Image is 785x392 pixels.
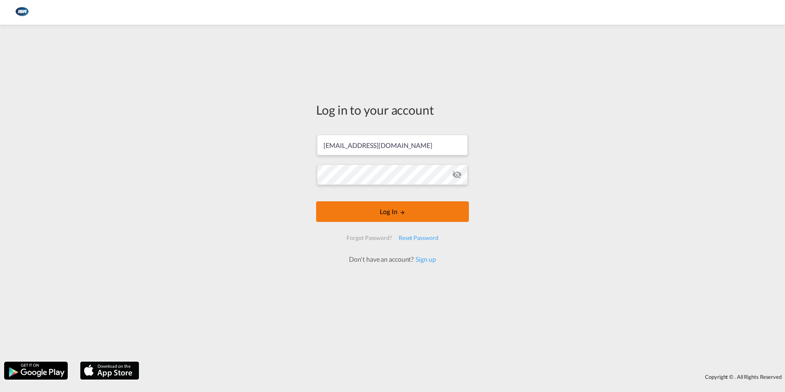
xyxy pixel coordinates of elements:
img: google.png [3,361,69,380]
img: 1aa151c0c08011ec8d6f413816f9a227.png [12,3,31,22]
div: Log in to your account [316,101,469,118]
div: Reset Password [395,231,442,245]
md-icon: icon-eye-off [452,170,462,180]
div: Forgot Password? [343,231,395,245]
div: Don't have an account? [340,255,445,264]
input: Enter email/phone number [317,135,468,155]
div: Copyright © . All Rights Reserved [143,370,785,384]
img: apple.png [79,361,140,380]
a: Sign up [413,255,436,263]
button: LOGIN [316,201,469,222]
